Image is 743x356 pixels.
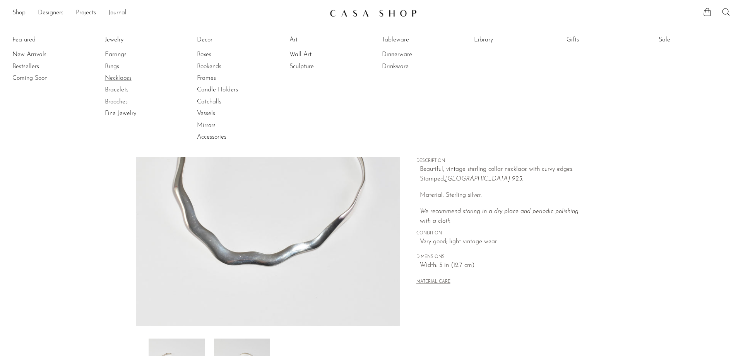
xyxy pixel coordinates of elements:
img: Curvy Collar Necklace [136,36,400,326]
a: Fine Jewelry [105,109,163,118]
i: We recommend storing in a dry place and periodic polishing with a cloth. [420,208,579,225]
a: New Arrivals [12,50,70,59]
a: Jewelry [105,36,163,44]
a: Library [474,36,532,44]
a: Bookends [197,62,255,71]
a: Drinkware [382,62,440,71]
span: Width: 5 in (12.7 cm) [420,261,591,271]
a: Brooches [105,98,163,106]
span: Very good; light vintage wear. [420,237,591,247]
a: Designers [38,8,63,18]
ul: Sale [659,34,717,49]
a: Boxes [197,50,255,59]
a: Rings [105,62,163,71]
a: Frames [197,74,255,83]
a: Sculpture [289,62,348,71]
p: Material: Sterling silver. [420,191,591,201]
a: Bestsellers [12,62,70,71]
ul: Featured [12,49,70,84]
a: Vessels [197,109,255,118]
span: DESCRIPTION [416,158,591,165]
a: Shop [12,8,26,18]
ul: Library [474,34,532,49]
ul: NEW HEADER MENU [12,7,324,20]
ul: Decor [197,34,255,143]
a: Earrings [105,50,163,59]
a: Candle Holders [197,86,255,94]
a: Mirrors [197,121,255,130]
a: Tableware [382,36,440,44]
a: Accessories [197,133,255,141]
span: CONDITION [416,230,591,237]
ul: Tableware [382,34,440,72]
ul: Gifts [567,34,625,49]
span: DIMENSIONS [416,254,591,261]
a: Dinnerware [382,50,440,59]
nav: Desktop navigation [12,7,324,20]
a: Sale [659,36,717,44]
a: Bracelets [105,86,163,94]
a: Wall Art [289,50,348,59]
button: MATERIAL CARE [416,279,450,285]
a: Coming Soon [12,74,70,83]
a: Decor [197,36,255,44]
a: Necklaces [105,74,163,83]
ul: Art [289,34,348,72]
a: Catchalls [197,98,255,106]
ul: Jewelry [105,34,163,120]
a: Gifts [567,36,625,44]
em: [GEOGRAPHIC_DATA] 925. [445,176,523,182]
a: Projects [76,8,96,18]
p: Beautiful, vintage sterling collar necklace with curvy edges. Stamped, [420,165,591,184]
a: Art [289,36,348,44]
a: Journal [108,8,127,18]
